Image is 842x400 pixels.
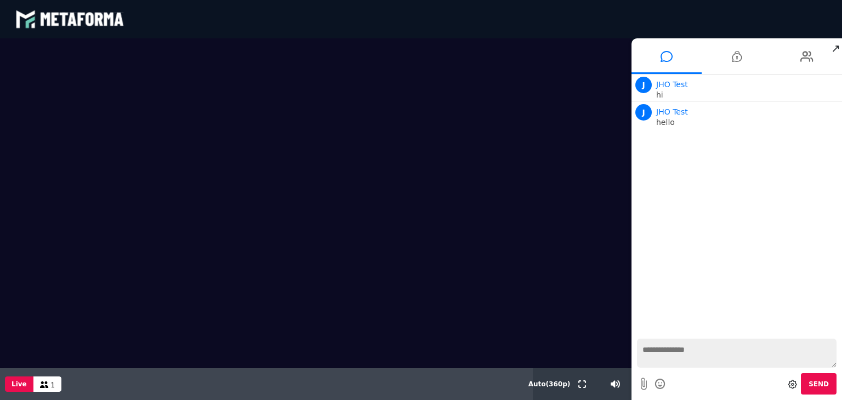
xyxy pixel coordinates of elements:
span: Send [809,380,829,388]
p: hello [656,118,839,126]
span: Animator [656,80,688,89]
span: 1 [51,381,55,389]
span: J [635,104,652,121]
span: Auto ( 360 p) [528,380,570,388]
p: hi [656,91,839,99]
span: J [635,77,652,93]
span: ↗ [829,38,842,58]
span: Animator [656,107,688,116]
button: Live [5,376,33,392]
button: Send [801,373,837,395]
button: Auto(360p) [526,368,572,400]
